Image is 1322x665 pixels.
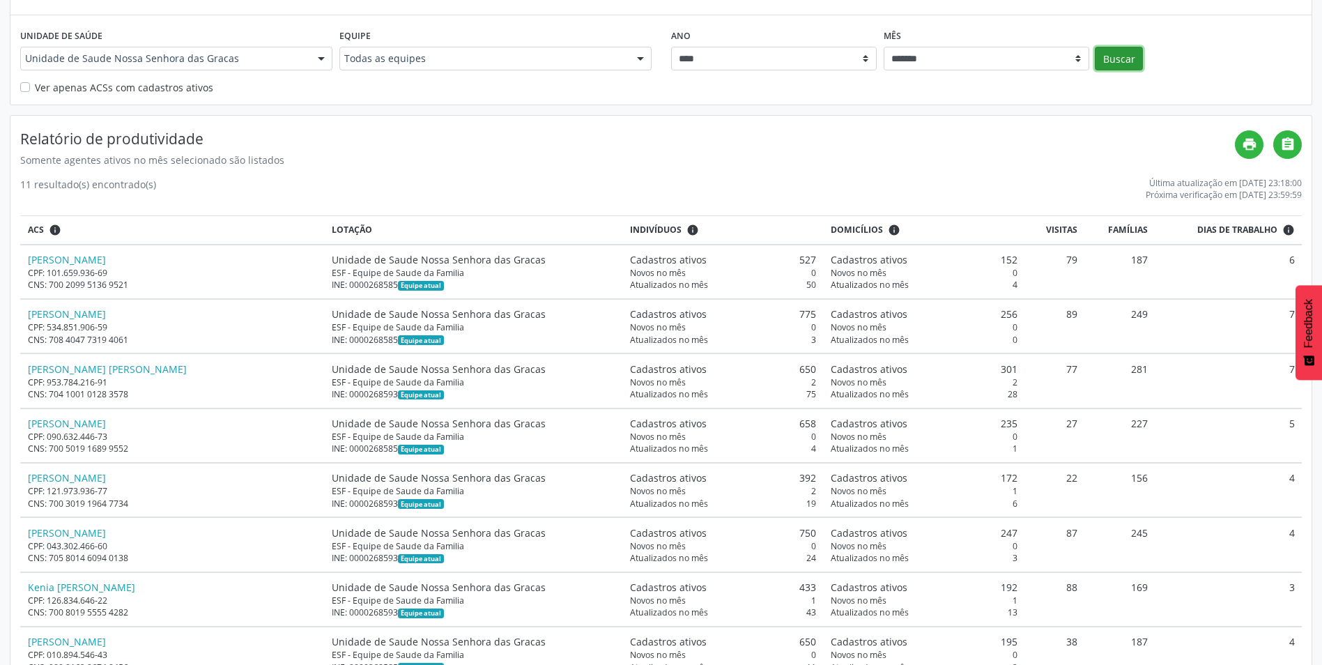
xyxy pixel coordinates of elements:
[332,416,615,431] div: Unidade de Saude Nossa Senhora das Gracas
[1024,216,1084,245] th: Visitas
[1235,130,1263,159] a: print
[630,471,707,485] span: Cadastros ativos
[332,552,615,564] div: INE: 0000268593
[831,388,909,400] span: Atualizados no mês
[1024,245,1084,299] td: 79
[686,224,699,236] i: <div class="text-left"> <div> <strong>Cadastros ativos:</strong> Cadastros que estão vinculados a...
[630,334,816,346] div: 3
[1302,299,1315,348] span: Feedback
[398,335,443,345] span: Esta é a equipe atual deste Agente
[831,649,886,661] span: Novos no mês
[28,485,318,497] div: CPF: 121.973.936-77
[671,25,691,47] label: Ano
[398,445,443,454] span: Esta é a equipe atual deste Agente
[1084,517,1155,572] td: 245
[35,80,213,95] label: Ver apenas ACSs com cadastros ativos
[831,634,907,649] span: Cadastros ativos
[831,471,1017,485] div: 172
[831,540,1017,552] div: 0
[28,334,318,346] div: CNS: 708 4047 7319 4061
[831,552,909,564] span: Atualizados no mês
[630,540,686,552] span: Novos no mês
[1155,517,1302,572] td: 4
[332,431,615,443] div: ESF - Equipe de Saude da Familia
[831,307,907,321] span: Cadastros ativos
[831,595,1017,606] div: 1
[831,634,1017,649] div: 195
[1095,47,1143,70] button: Buscar
[28,279,318,291] div: CNS: 700 2099 5136 9521
[332,321,615,333] div: ESF - Equipe de Saude da Familia
[630,580,707,595] span: Cadastros ativos
[831,552,1017,564] div: 3
[28,443,318,454] div: CNS: 700 5019 1689 9552
[630,279,708,291] span: Atualizados no mês
[1024,572,1084,627] td: 88
[831,307,1017,321] div: 256
[630,321,686,333] span: Novos no mês
[630,431,686,443] span: Novos no mês
[332,540,615,552] div: ESF - Equipe de Saude da Familia
[831,362,1017,376] div: 301
[630,443,816,454] div: 4
[831,279,909,291] span: Atualizados no mês
[1155,245,1302,299] td: 6
[28,649,318,661] div: CPF: 010.894.546-43
[332,595,615,606] div: ESF - Equipe de Saude da Familia
[1024,408,1084,463] td: 27
[630,580,816,595] div: 433
[1280,137,1296,152] i: 
[630,498,708,510] span: Atualizados no mês
[630,362,816,376] div: 650
[20,153,1235,167] div: Somente agentes ativos no mês selecionado são listados
[888,224,900,236] i: <div class="text-left"> <div> <strong>Cadastros ativos:</strong> Cadastros que estão vinculados a...
[1084,408,1155,463] td: 227
[831,431,886,443] span: Novos no mês
[28,635,106,648] a: [PERSON_NAME]
[332,606,615,618] div: INE: 0000268593
[1024,299,1084,353] td: 89
[332,307,615,321] div: Unidade de Saude Nossa Senhora das Gracas
[630,606,708,618] span: Atualizados no mês
[630,485,816,497] div: 2
[28,321,318,333] div: CPF: 534.851.906-59
[1242,137,1257,152] i: print
[630,634,707,649] span: Cadastros ativos
[332,443,615,454] div: INE: 0000268585
[332,471,615,485] div: Unidade de Saude Nossa Senhora das Gracas
[630,267,816,279] div: 0
[630,307,816,321] div: 775
[831,252,1017,267] div: 152
[831,540,886,552] span: Novos no mês
[1024,517,1084,572] td: 87
[332,526,615,540] div: Unidade de Saude Nossa Senhora das Gracas
[28,595,318,606] div: CPF: 126.834.646-22
[831,321,886,333] span: Novos no mês
[332,279,615,291] div: INE: 0000268585
[831,416,907,431] span: Cadastros ativos
[28,267,318,279] div: CPF: 101.659.936-69
[630,471,816,485] div: 392
[1155,299,1302,353] td: 7
[28,417,106,430] a: [PERSON_NAME]
[630,334,708,346] span: Atualizados no mês
[1024,353,1084,408] td: 77
[332,252,615,267] div: Unidade de Saude Nossa Senhora das Gracas
[831,485,886,497] span: Novos no mês
[630,431,816,443] div: 0
[831,443,909,454] span: Atualizados no mês
[325,216,623,245] th: Lotação
[831,595,886,606] span: Novos no mês
[831,580,907,595] span: Cadastros ativos
[339,25,371,47] label: Equipe
[28,540,318,552] div: CPF: 043.302.466-60
[630,595,816,606] div: 1
[630,649,686,661] span: Novos no mês
[332,388,615,400] div: INE: 0000268593
[630,634,816,649] div: 650
[630,416,816,431] div: 658
[1155,353,1302,408] td: 7
[25,52,304,66] span: Unidade de Saude Nossa Senhora das Gracas
[630,279,816,291] div: 50
[28,388,318,400] div: CNS: 704 1001 0128 3578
